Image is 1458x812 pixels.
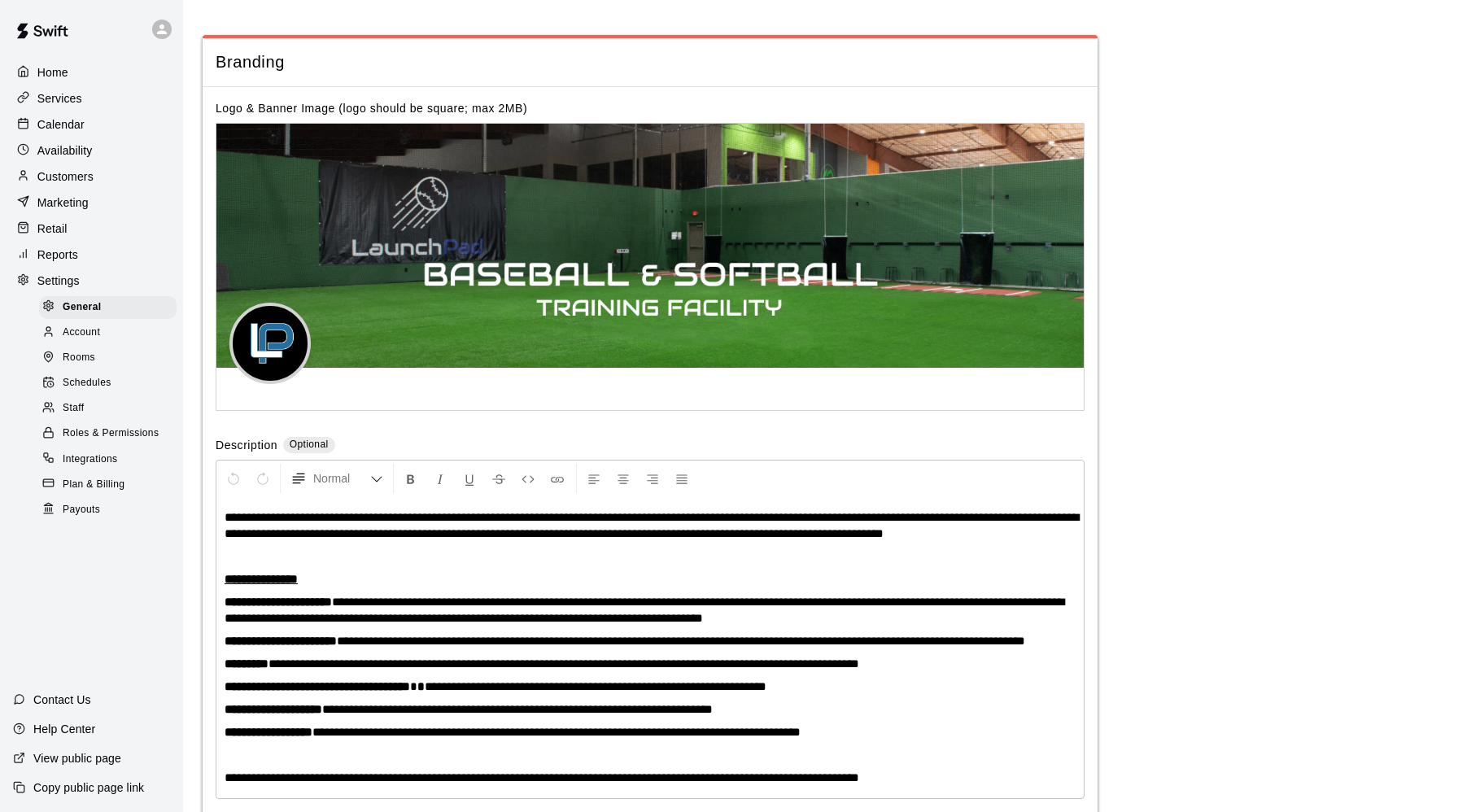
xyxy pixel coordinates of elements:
span: Branding [216,51,1085,73]
p: Contact Us [33,692,91,708]
a: Integrations [39,447,183,472]
button: Redo [249,464,277,493]
p: Services [37,90,82,107]
span: Optional [290,439,329,450]
a: Calendar [13,112,170,137]
a: Payouts [39,497,183,522]
span: Normal [313,470,370,487]
a: Retail [13,216,170,241]
button: Insert Code [514,464,542,493]
p: View public page [33,750,121,766]
a: Marketing [13,190,170,215]
div: Staff [39,397,177,420]
div: Rooms [39,347,177,369]
p: Help Center [33,721,95,737]
span: Plan & Billing [63,477,124,493]
p: Marketing [37,194,89,211]
button: Center Align [609,464,637,493]
a: Plan & Billing [39,472,183,497]
div: General [39,296,177,319]
span: Staff [63,400,84,417]
button: Format Underline [456,464,483,493]
button: Insert Link [543,464,571,493]
button: Right Align [639,464,666,493]
button: Undo [220,464,247,493]
a: Account [39,320,183,345]
a: Staff [39,396,183,421]
div: Account [39,321,177,344]
span: Roles & Permissions [63,426,159,442]
a: Rooms [39,346,183,371]
label: Logo & Banner Image (logo should be square; max 2MB) [216,102,527,115]
button: Formatting Options [284,464,390,493]
span: General [63,299,102,316]
p: Reports [37,247,78,263]
p: Copy public page link [33,779,144,796]
a: Schedules [39,371,183,396]
button: Format Strikethrough [485,464,513,493]
a: Customers [13,164,170,189]
a: Reports [13,242,170,267]
p: Customers [37,168,94,185]
a: General [39,295,183,320]
p: Retail [37,220,68,237]
p: Calendar [37,116,85,133]
a: Home [13,60,170,85]
div: Payouts [39,499,177,522]
p: Settings [37,273,80,289]
button: Format Italics [426,464,454,493]
span: Payouts [63,502,100,518]
button: Left Align [580,464,608,493]
a: Roles & Permissions [39,421,183,447]
span: Rooms [63,350,95,366]
a: Availability [13,138,170,163]
a: Services [13,86,170,111]
button: Format Bold [397,464,425,493]
span: Integrations [63,452,118,468]
p: Home [37,64,68,81]
div: Roles & Permissions [39,422,177,445]
div: Schedules [39,372,177,395]
p: Availability [37,142,93,159]
button: Justify Align [668,464,696,493]
div: Integrations [39,448,177,471]
label: Description [216,437,277,456]
div: Plan & Billing [39,474,177,496]
span: Account [63,325,100,341]
span: Schedules [63,375,111,391]
a: Settings [13,268,170,293]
